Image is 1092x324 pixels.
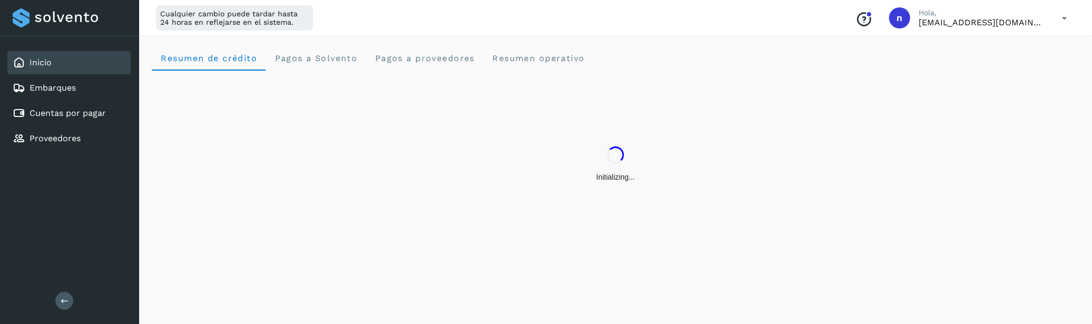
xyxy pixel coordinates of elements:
[274,53,357,63] span: Pagos a Solvento
[7,127,131,150] div: Proveedores
[156,5,313,31] div: Cualquier cambio puede tardar hasta 24 horas en reflejarse en el sistema.
[919,17,1045,27] p: niagara+prod@solvento.mx
[492,53,585,63] span: Resumen operativo
[919,8,1045,17] p: Hola,
[7,51,131,74] div: Inicio
[30,83,76,93] a: Embarques
[7,76,131,100] div: Embarques
[7,102,131,125] div: Cuentas por pagar
[30,57,52,67] a: Inicio
[160,53,257,63] span: Resumen de crédito
[30,133,81,143] a: Proveedores
[30,108,106,118] a: Cuentas por pagar
[374,53,475,63] span: Pagos a proveedores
